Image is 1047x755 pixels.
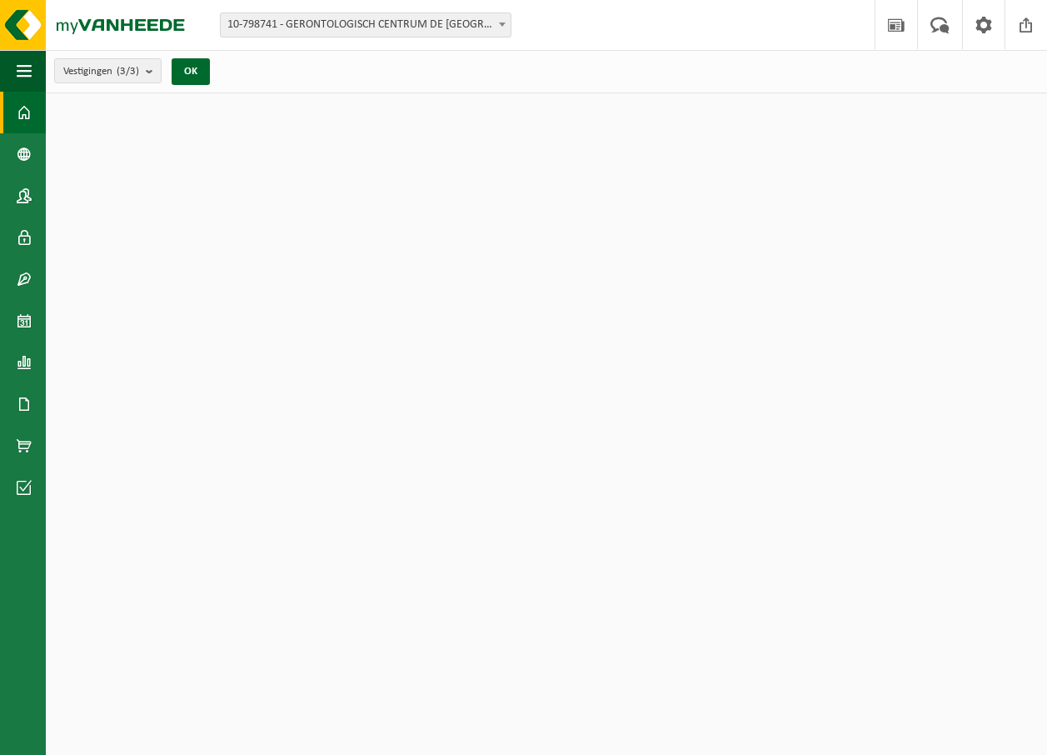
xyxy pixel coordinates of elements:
count: (3/3) [117,66,139,77]
span: Vestigingen [63,59,139,84]
span: 10-798741 - GERONTOLOGISCH CENTRUM DE HAAN VZW - DROGENBOS [221,13,511,37]
button: Vestigingen(3/3) [54,58,162,83]
button: OK [172,58,210,85]
span: 10-798741 - GERONTOLOGISCH CENTRUM DE HAAN VZW - DROGENBOS [220,12,511,37]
